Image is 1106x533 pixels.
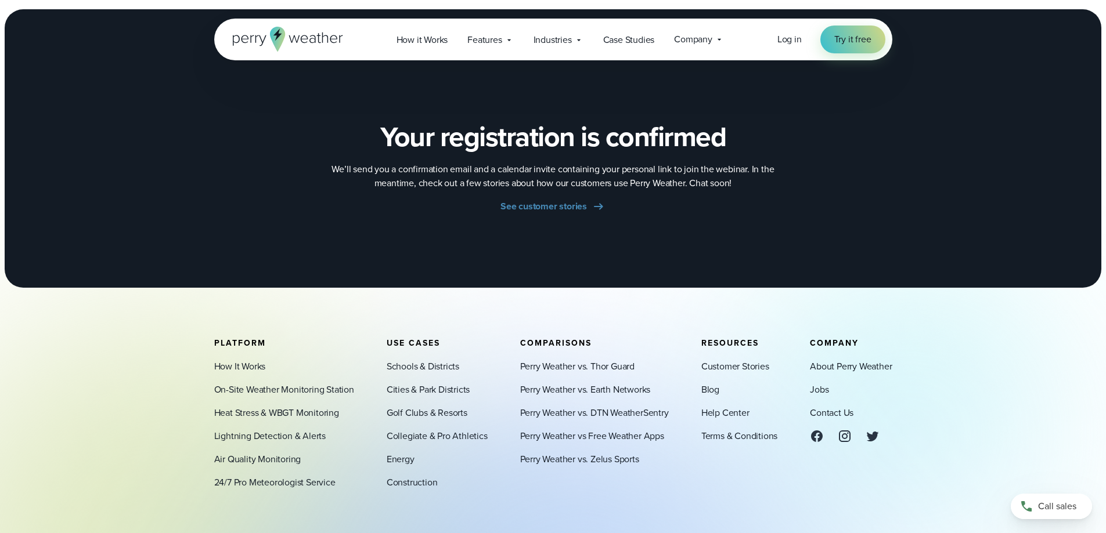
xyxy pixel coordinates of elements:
[674,32,712,46] span: Company
[520,360,635,374] a: Perry Weather vs. Thor Guard
[214,383,354,397] a: On-Site Weather Monitoring Station
[387,452,415,466] a: Energy
[321,162,786,190] p: We’ll send you a confirmation email and a calendar invite containing your personal link to join t...
[467,33,502,47] span: Features
[810,337,859,349] span: Company
[387,476,438,490] a: Construction
[834,32,871,46] span: Try it free
[387,337,440,349] span: Use Cases
[820,26,885,53] a: Try it free
[701,383,719,397] a: Blog
[603,33,655,47] span: Case Studies
[387,406,467,420] a: Golf Clubs & Resorts
[214,360,266,374] a: How It Works
[214,476,336,490] a: 24/7 Pro Meteorologist Service
[593,28,665,52] a: Case Studies
[520,337,592,349] span: Comparisons
[500,200,587,213] span: See customer stories
[214,429,326,443] a: Lightning Detection & Alerts
[701,429,777,443] a: Terms & Conditions
[701,337,759,349] span: Resources
[520,383,651,397] a: Perry Weather vs. Earth Networks
[810,383,828,397] a: Jobs
[380,121,726,153] h2: Your registration is confirmed
[520,429,664,443] a: Perry Weather vs Free Weather Apps
[520,406,669,420] a: Perry Weather vs. DTN WeatherSentry
[500,200,606,213] a: See customer stories
[214,452,301,466] a: Air Quality Monitoring
[1011,494,1092,519] a: Call sales
[520,452,639,466] a: Perry Weather vs. Zelus Sports
[534,33,572,47] span: Industries
[387,383,470,397] a: Cities & Park Districts
[1038,499,1076,513] span: Call sales
[397,33,448,47] span: How it Works
[387,360,459,374] a: Schools & Districts
[387,429,488,443] a: Collegiate & Pro Athletics
[214,406,339,420] a: Heat Stress & WBGT Monitoring
[701,360,769,374] a: Customer Stories
[701,406,750,420] a: Help Center
[387,28,458,52] a: How it Works
[810,360,892,374] a: About Perry Weather
[214,337,266,349] span: Platform
[777,32,802,46] a: Log in
[810,406,853,420] a: Contact Us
